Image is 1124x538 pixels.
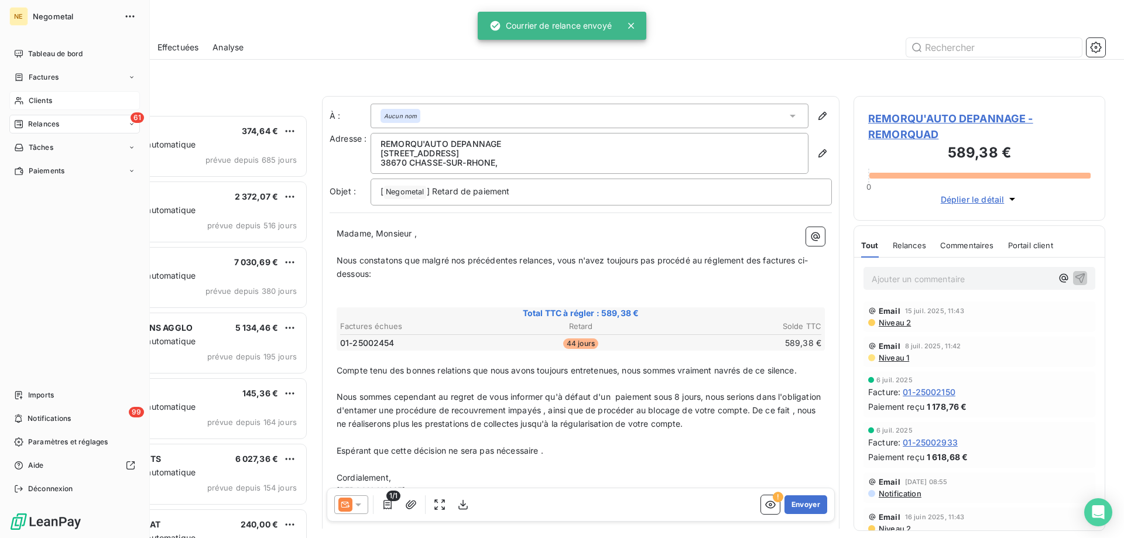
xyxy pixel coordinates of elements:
[381,186,383,196] span: [
[905,307,964,314] span: 15 juil. 2025, 11:43
[868,400,924,413] span: Paiement reçu
[381,149,799,158] p: [STREET_ADDRESS]
[207,352,297,361] span: prévue depuis 195 jours
[29,95,52,106] span: Clients
[563,338,598,349] span: 44 jours
[866,182,871,191] span: 0
[927,451,968,463] span: 1 618,68 €
[207,417,297,427] span: prévue depuis 164 jours
[29,72,59,83] span: Factures
[905,513,965,520] span: 16 juin 2025, 11:43
[9,138,140,157] a: Tâches
[876,427,913,434] span: 6 juil. 2025
[893,241,926,250] span: Relances
[381,158,799,167] p: 38670 CHASSE-SUR-RHONE ,
[879,477,900,486] span: Email
[9,386,140,405] a: Imports
[384,112,417,120] em: Aucun nom
[784,495,827,514] button: Envoyer
[9,512,82,531] img: Logo LeanPay
[868,451,924,463] span: Paiement reçu
[941,193,1005,205] span: Déplier le détail
[489,15,612,36] div: Courrier de relance envoyé
[861,241,879,250] span: Tout
[9,162,140,180] a: Paiements
[29,142,53,153] span: Tâches
[28,119,59,129] span: Relances
[338,307,823,319] span: Total TTC à régler : 589,38 €
[340,320,499,333] th: Factures échues
[662,320,822,333] th: Solde TTC
[9,433,140,451] a: Paramètres et réglages
[878,318,911,327] span: Niveau 2
[9,68,140,87] a: Factures
[207,221,297,230] span: prévue depuis 516 jours
[903,386,955,398] span: 01-25002150
[937,193,1022,206] button: Déplier le détail
[207,483,297,492] span: prévue depuis 154 jours
[330,110,371,122] label: À :
[427,186,510,196] span: ] Retard de paiement
[1084,498,1112,526] div: Open Intercom Messenger
[129,407,144,417] span: 99
[868,142,1091,166] h3: 589,38 €
[241,519,278,529] span: 240,00 €
[337,485,405,495] span: [PERSON_NAME]
[662,337,822,349] td: 589,38 €
[29,166,64,176] span: Paiements
[879,341,900,351] span: Email
[386,491,400,501] span: 1/1
[337,392,823,429] span: Nous sommes cependant au regret de vous informer qu'à défaut d'un paiement sous 8 jours, nous ser...
[868,386,900,398] span: Facture :
[1008,241,1053,250] span: Portail client
[213,42,244,53] span: Analyse
[878,489,921,498] span: Notification
[235,454,279,464] span: 6 027,36 €
[9,7,28,26] div: NE
[879,306,900,316] span: Email
[242,126,278,136] span: 374,64 €
[879,512,900,522] span: Email
[940,241,994,250] span: Commentaires
[384,186,426,199] span: Negometal
[28,413,71,424] span: Notifications
[9,44,140,63] a: Tableau de bord
[28,390,54,400] span: Imports
[337,228,417,238] span: Madame, Monsieur ,
[330,186,356,196] span: Objet :
[235,323,279,333] span: 5 134,46 €
[903,436,958,448] span: 01-25002933
[9,456,140,475] a: Aide
[878,353,909,362] span: Niveau 1
[906,38,1082,57] input: Rechercher
[905,342,961,349] span: 8 juil. 2025, 11:42
[28,437,108,447] span: Paramètres et réglages
[9,115,140,133] a: 61Relances
[131,112,144,123] span: 61
[242,388,278,398] span: 145,36 €
[330,133,366,143] span: Adresse :
[235,191,279,201] span: 2 372,07 €
[234,257,279,267] span: 7 030,69 €
[337,446,543,455] span: Espérant que cette décision ne sera pas nécessaire .
[33,12,117,21] span: Negometal
[905,478,948,485] span: [DATE] 08:55
[28,484,73,494] span: Déconnexion
[157,42,199,53] span: Effectuées
[878,524,911,533] span: Niveau 2
[340,337,395,349] span: 01-25002454
[868,111,1091,142] span: REMORQU'AUTO DEPANNAGE - REMORQUAD
[868,436,900,448] span: Facture :
[381,139,799,149] p: REMORQU'AUTO DEPANNAGE
[337,255,808,279] span: Nous constatons que malgré nos précédentes relances, vous n'avez toujours pas procédé au réglemen...
[28,49,83,59] span: Tableau de bord
[205,155,297,165] span: prévue depuis 685 jours
[337,472,391,482] span: Cordialement,
[337,365,797,375] span: Compte tenu des bonnes relations que nous avons toujours entretenues, nous sommes vraiment navrés...
[205,286,297,296] span: prévue depuis 380 jours
[876,376,913,383] span: 6 juil. 2025
[501,320,660,333] th: Retard
[56,115,308,538] div: grid
[927,400,967,413] span: 1 178,76 €
[9,91,140,110] a: Clients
